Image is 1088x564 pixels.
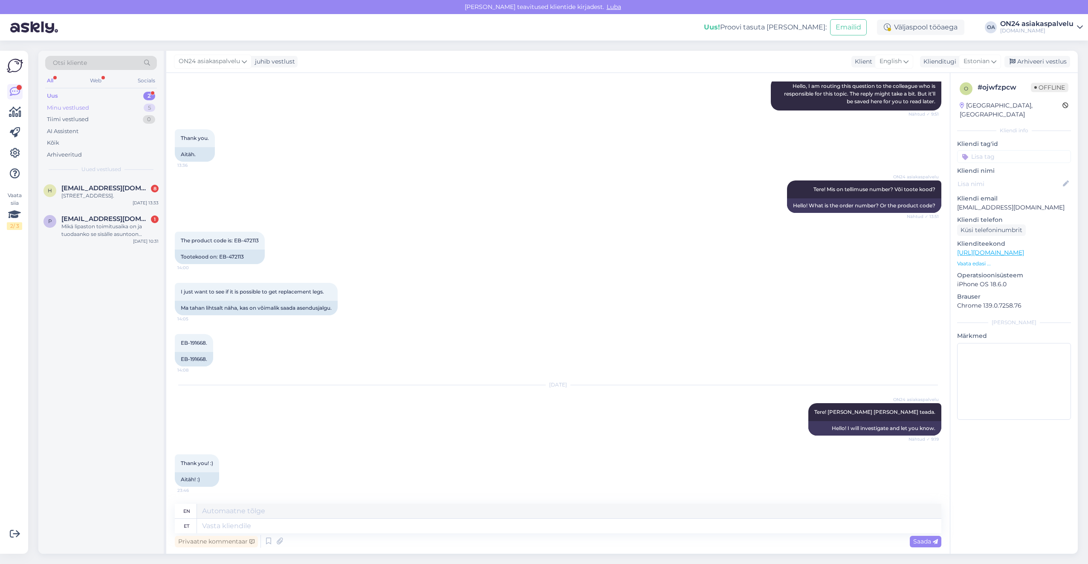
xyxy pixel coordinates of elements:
[808,421,941,436] div: Hello! I will investigate and let you know.
[47,151,82,159] div: Arhiveeritud
[177,487,209,494] span: 23:46
[978,82,1031,93] div: # ojwfzpcw
[877,20,964,35] div: Väljaspool tööaega
[957,249,1024,256] a: [URL][DOMAIN_NAME]
[964,57,990,66] span: Estonian
[957,194,1071,203] p: Kliendi email
[960,101,1062,119] div: [GEOGRAPHIC_DATA], [GEOGRAPHIC_DATA]
[143,92,155,100] div: 2
[957,260,1071,267] p: Vaata edasi ...
[957,319,1071,326] div: [PERSON_NAME]
[181,288,324,295] span: I just want to see if it is possible to get replacement legs.
[880,57,902,66] span: English
[1000,27,1074,34] div: [DOMAIN_NAME]
[787,198,941,213] div: Hello! What is the order number? Or the product code?
[181,135,209,141] span: Thank you.
[151,215,159,223] div: 1
[7,222,22,230] div: 2 / 3
[907,111,939,117] span: Nähtud ✓ 9:51
[1000,20,1074,27] div: ON24 asiakaspalvelu
[1004,56,1070,67] div: Arhiveeri vestlus
[88,75,103,86] div: Web
[893,174,939,180] span: ON24 asiakaspalvelu
[7,58,23,74] img: Askly Logo
[175,250,265,264] div: Tootekood on: EB-472113
[784,83,937,105] span: Hello, I am routing this question to the colleague who is responsible for this topic. The reply m...
[61,192,159,200] div: [STREET_ADDRESS].
[175,301,338,315] div: Ma tahan lihtsalt näha, kas on võimalik saada asendusjalgu.
[81,166,121,173] span: Uued vestlused
[1000,20,1083,34] a: ON24 asiakaspalvelu[DOMAIN_NAME]
[183,504,190,518] div: en
[144,104,155,112] div: 5
[175,147,215,162] div: Aitäh.
[181,340,207,346] span: EB-191668.
[48,187,52,194] span: h
[61,223,159,238] div: Mikä lipaston toimitusaika on ja tuodaanko se sisälle asuntoon kotitoimituksella?
[893,396,939,403] span: ON24 asiakaspalvelu
[177,265,209,271] span: 14:00
[177,162,209,169] span: 13:36
[957,127,1071,134] div: Kliendi info
[957,166,1071,175] p: Kliendi nimi
[604,3,624,11] span: Luba
[61,215,150,223] span: pipsalai1@gmail.com
[175,381,941,389] div: [DATE]
[985,21,997,33] div: OA
[957,224,1026,236] div: Küsi telefoninumbrit
[957,280,1071,289] p: iPhone OS 18.6.0
[181,460,213,466] span: Thank you! :)
[957,301,1071,310] p: Chrome 139.0.7258.76
[704,23,720,31] b: Uus!
[813,186,935,192] span: Tere! Mis on tellimuse number? Või toote kood?
[177,367,209,373] span: 14:08
[957,215,1071,224] p: Kliendi telefon
[143,115,155,124] div: 0
[133,238,159,244] div: [DATE] 10:31
[957,271,1071,280] p: Operatsioonisüsteem
[920,57,956,66] div: Klienditugi
[177,316,209,322] span: 14:05
[957,239,1071,248] p: Klienditeekond
[830,19,867,35] button: Emailid
[814,409,935,415] span: Tere! [PERSON_NAME] [PERSON_NAME] teada.
[907,213,939,220] span: Nähtud ✓ 13:51
[47,92,58,100] div: Uus
[184,519,189,533] div: et
[907,436,939,442] span: Nähtud ✓ 9:19
[47,139,59,147] div: Kõik
[47,115,89,124] div: Tiimi vestlused
[48,218,52,224] span: p
[957,150,1071,163] input: Lisa tag
[151,185,159,192] div: 8
[7,192,22,230] div: Vaata siia
[45,75,55,86] div: All
[136,75,157,86] div: Socials
[957,331,1071,340] p: Märkmed
[964,85,968,92] span: o
[47,127,78,136] div: AI Assistent
[957,203,1071,212] p: [EMAIL_ADDRESS][DOMAIN_NAME]
[175,536,258,547] div: Privaatne kommentaar
[47,104,89,112] div: Minu vestlused
[252,57,295,66] div: juhib vestlust
[53,58,87,67] span: Otsi kliente
[1031,83,1068,92] span: Offline
[181,237,259,244] span: The product code is: EB-472113
[958,179,1061,189] input: Lisa nimi
[133,200,159,206] div: [DATE] 13:33
[913,538,938,545] span: Saada
[175,472,219,487] div: Aitäh! :)
[957,292,1071,301] p: Brauser
[704,22,827,32] div: Proovi tasuta [PERSON_NAME]:
[851,57,872,66] div: Klient
[179,57,240,66] span: ON24 asiakaspalvelu
[61,184,150,192] span: hurinapiipari@hotmail.com
[957,140,1071,148] p: Kliendi tag'id
[175,352,213,366] div: EB-191668.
